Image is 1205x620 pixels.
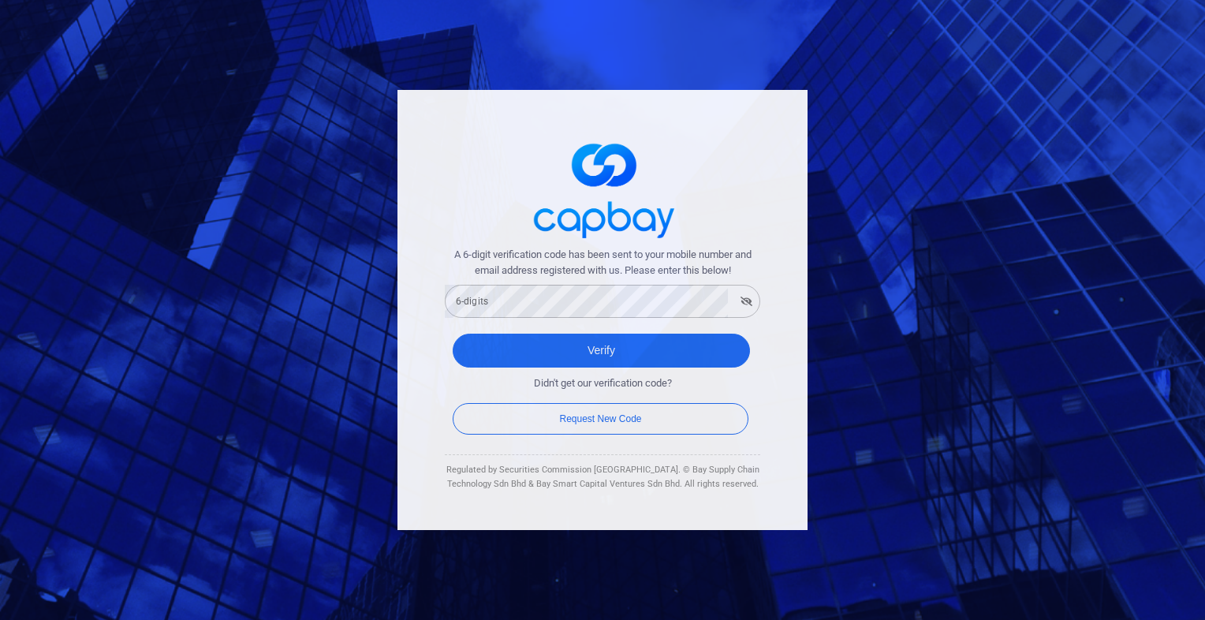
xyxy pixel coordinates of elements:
[524,129,681,247] img: logo
[445,247,760,280] span: A 6-digit verification code has been sent to your mobile number and email address registered with...
[534,375,672,392] span: Didn't get our verification code?
[453,403,748,435] button: Request New Code
[453,334,750,368] button: Verify
[445,463,760,491] div: Regulated by Securities Commission [GEOGRAPHIC_DATA]. © Bay Supply Chain Technology Sdn Bhd & Bay...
